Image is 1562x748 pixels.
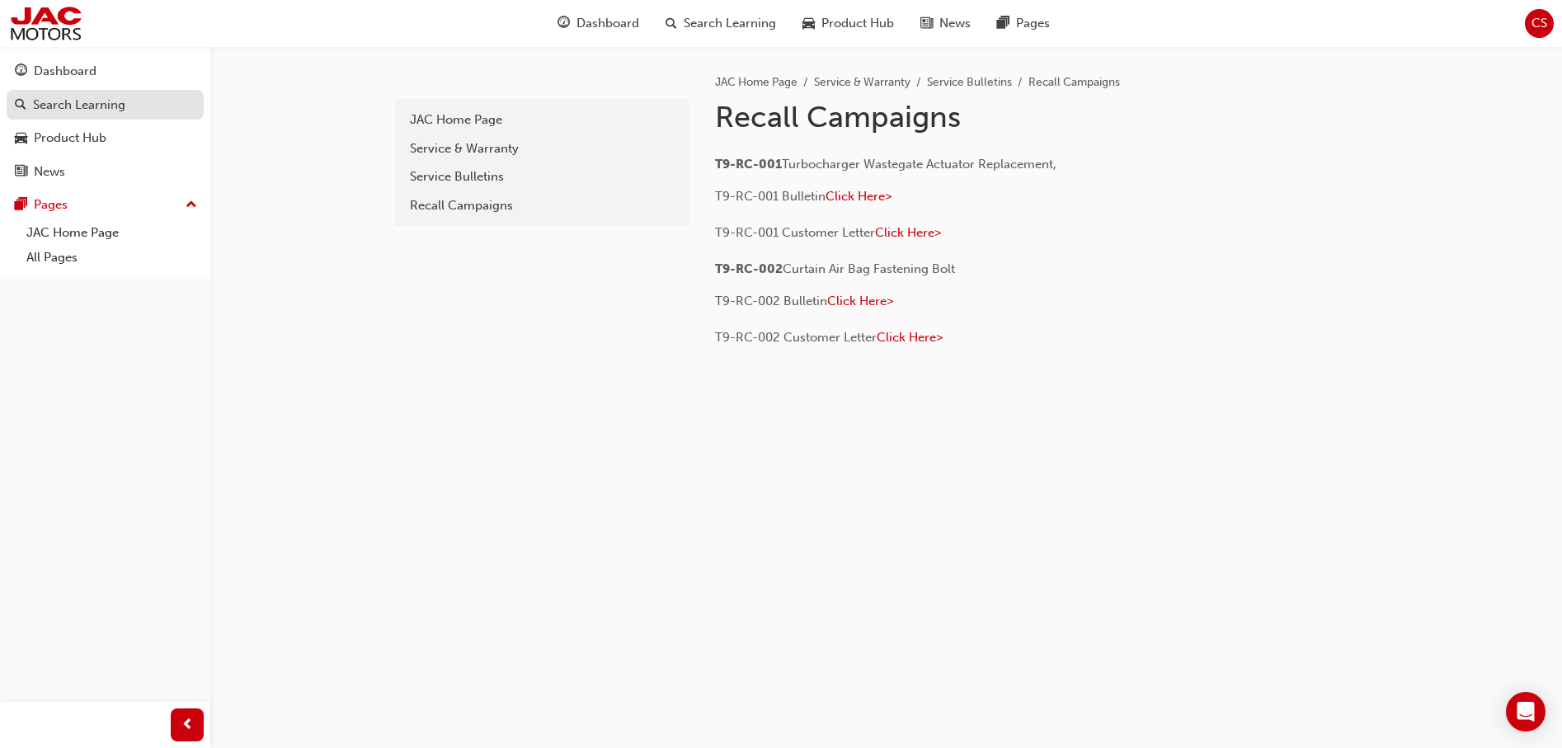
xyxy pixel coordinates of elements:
[34,129,106,148] div: Product Hub
[997,13,1009,34] span: pages-icon
[410,111,674,129] div: JAC Home Page
[821,14,894,33] span: Product Hub
[939,14,971,33] span: News
[576,14,639,33] span: Dashboard
[15,165,27,180] span: news-icon
[1525,9,1554,38] button: CS
[927,75,1012,89] a: Service Bulletins
[410,167,674,186] div: Service Bulletins
[558,13,570,34] span: guage-icon
[802,13,815,34] span: car-icon
[402,191,682,220] a: Recall Campaigns
[410,196,674,215] div: Recall Campaigns
[715,99,1256,135] h1: Recall Campaigns
[920,13,933,34] span: news-icon
[402,162,682,191] a: Service Bulletins
[33,96,125,115] div: Search Learning
[783,261,955,276] span: Curtain Air Bag Fastening Bolt
[410,139,674,158] div: Service & Warranty
[7,123,204,153] a: Product Hub
[544,7,652,40] a: guage-iconDashboard
[715,330,877,345] span: T9-RC-002 Customer Letter
[715,225,875,240] span: T9-RC-001 Customer Letter
[15,64,27,79] span: guage-icon
[20,220,204,246] a: JAC Home Page
[7,190,204,220] button: Pages
[814,75,910,89] a: Service & Warranty
[181,715,194,736] span: prev-icon
[1016,14,1050,33] span: Pages
[715,261,783,276] span: T9-RC-002
[402,134,682,163] a: Service & Warranty
[20,245,204,271] a: All Pages
[826,189,892,204] a: Click Here>
[15,98,26,113] span: search-icon
[715,157,782,172] span: T9-RC-001
[15,198,27,213] span: pages-icon
[666,13,677,34] span: search-icon
[1506,692,1546,732] div: Open Intercom Messenger
[789,7,907,40] a: car-iconProduct Hub
[7,157,204,187] a: News
[34,162,65,181] div: News
[1531,14,1547,33] span: CS
[34,62,96,81] div: Dashboard
[34,195,68,214] div: Pages
[907,7,984,40] a: news-iconNews
[7,56,204,87] a: Dashboard
[8,5,83,42] img: jac-portal
[715,294,827,308] span: T9-RC-002 Bulletin
[402,106,682,134] a: JAC Home Page
[875,225,941,240] a: Click Here>
[877,330,943,345] a: Click Here>
[1028,73,1120,92] li: Recall Campaigns
[7,90,204,120] a: Search Learning
[715,75,797,89] a: JAC Home Page
[827,294,893,308] a: Click Here>
[186,195,197,216] span: up-icon
[782,157,1056,172] span: Turbocharger Wastegate Actuator Replacement,
[684,14,776,33] span: Search Learning
[7,53,204,190] button: DashboardSearch LearningProduct HubNews
[984,7,1063,40] a: pages-iconPages
[15,131,27,146] span: car-icon
[652,7,789,40] a: search-iconSearch Learning
[715,189,826,204] span: T9-RC-001 Bulletin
